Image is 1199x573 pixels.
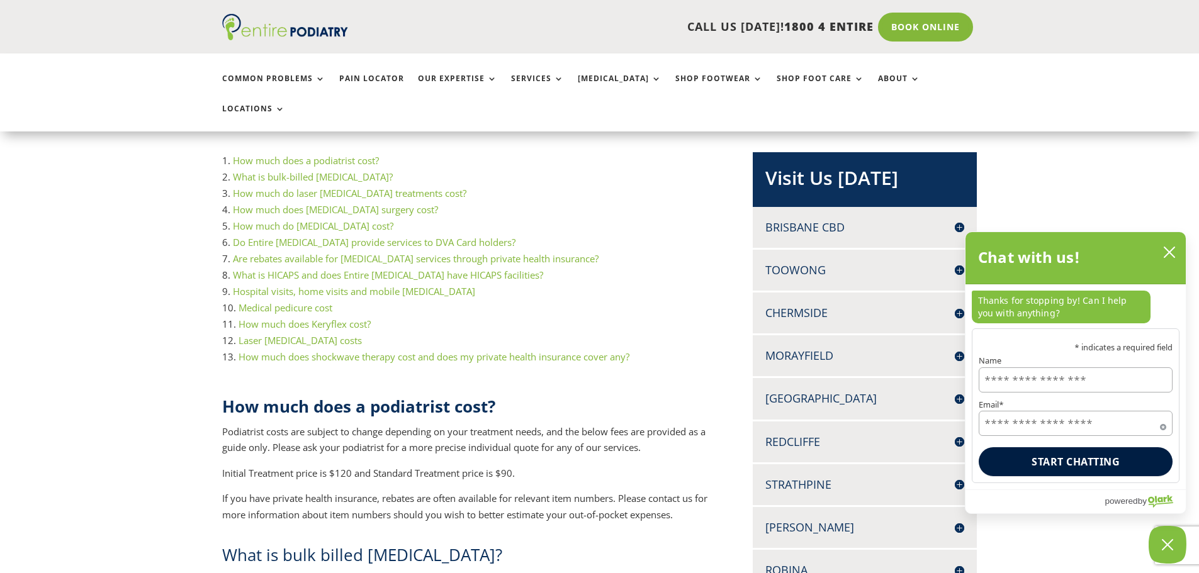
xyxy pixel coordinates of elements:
a: How much do laser [MEDICAL_DATA] treatments cost? [233,187,466,199]
a: About [878,74,920,101]
h4: Toowong [765,262,964,278]
span: 1800 4 ENTIRE [784,19,874,34]
a: Are rebates available for [MEDICAL_DATA] services through private health insurance? [233,252,599,265]
h4: Strathpine [765,477,964,492]
h4: Morayfield [765,348,964,364]
a: Services [511,74,564,101]
a: [MEDICAL_DATA] [578,74,661,101]
a: Powered by Olark [1105,490,1186,513]
p: CALL US [DATE]! [397,19,874,35]
a: Our Expertise [418,74,497,101]
a: Laser [MEDICAL_DATA] costs [239,334,362,347]
a: Do Entire [MEDICAL_DATA] provide services to DVA Card holders? [233,236,515,248]
h4: Redcliffe [765,434,964,450]
a: Locations [222,104,285,131]
div: olark chatbox [965,231,1186,514]
p: Thanks for stopping by! Can I help you with anything? [972,291,1151,323]
h4: Chermside [765,305,964,321]
div: chat [965,284,1186,328]
h2: What is bulk billed [MEDICAL_DATA]? [222,543,712,572]
a: Book Online [878,13,973,42]
a: How much do [MEDICAL_DATA] cost? [233,220,393,232]
a: How much does shockwave therapy cost and does my private health insurance cover any? [239,350,629,363]
h4: [PERSON_NAME] [765,520,964,535]
span: by [1138,493,1147,509]
p: Podiatrist costs are subject to change depending on your treatment needs, and the below fees are ... [222,424,712,465]
a: Shop Footwear [675,74,763,101]
a: Pain Locator [339,74,404,101]
input: Name [979,367,1173,392]
h2: Chat with us! [978,245,1081,270]
label: Email* [979,401,1173,409]
h2: Visit Us [DATE] [765,165,964,197]
a: How much does [MEDICAL_DATA] surgery cost? [233,203,438,216]
p: If you have private health insurance, rebates are often available for relevant item numbers. Plea... [222,491,712,523]
h4: [GEOGRAPHIC_DATA] [765,391,964,406]
img: logo (1) [222,14,348,40]
a: Common Problems [222,74,325,101]
input: Email [979,411,1173,436]
a: How much does a podiatrist cost? [233,154,379,167]
a: What is HICAPS and does Entire [MEDICAL_DATA] have HICAPS facilities? [233,269,543,281]
label: Name [979,357,1173,365]
span: Required field [1160,421,1166,428]
p: * indicates a required field [979,343,1173,352]
h4: Brisbane CBD [765,220,964,235]
a: Hospital visits, home visits and mobile [MEDICAL_DATA] [233,285,475,298]
button: Close Chatbox [1149,526,1186,564]
a: Entire Podiatry [222,30,348,43]
strong: How much does a podiatrist cost? [222,395,495,418]
button: Start chatting [979,447,1173,476]
a: What is bulk-billed [MEDICAL_DATA]? [233,170,393,183]
span: powered [1105,493,1137,509]
button: close chatbox [1159,243,1179,262]
a: Medical pedicure cost [239,301,332,314]
a: Shop Foot Care [777,74,864,101]
a: How much does Keryflex cost? [239,318,371,330]
p: Initial Treatment price is $120 and Standard Treatment price is $90. [222,465,712,491]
